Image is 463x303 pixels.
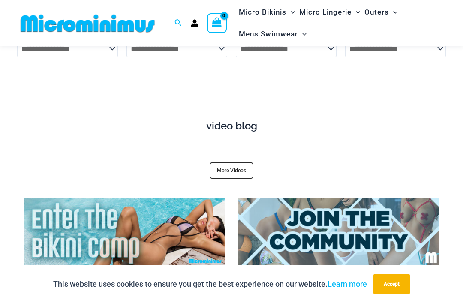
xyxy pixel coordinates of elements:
[237,1,297,23] a: Micro BikinisMenu ToggleMenu Toggle
[297,1,362,23] a: Micro LingerieMenu ToggleMenu Toggle
[24,120,439,132] h4: video blog
[328,279,367,288] a: Learn more
[352,1,360,23] span: Menu Toggle
[17,14,158,33] img: MM SHOP LOGO FLAT
[373,274,410,294] button: Accept
[362,1,400,23] a: OutersMenu ToggleMenu Toggle
[239,1,286,23] span: Micro Bikinis
[299,1,352,23] span: Micro Lingerie
[286,1,295,23] span: Menu Toggle
[191,19,198,27] a: Account icon link
[210,162,253,179] a: More Videos
[239,23,298,45] span: Mens Swimwear
[237,23,309,45] a: Mens SwimwearMenu ToggleMenu Toggle
[389,1,397,23] span: Menu Toggle
[238,198,439,266] img: Join Community 2
[207,13,227,33] a: View Shopping Cart, empty
[364,1,389,23] span: Outers
[174,18,182,29] a: Search icon link
[298,23,307,45] span: Menu Toggle
[53,278,367,291] p: This website uses cookies to ensure you get the best experience on our website.
[24,198,225,266] img: Enter Bikini Comp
